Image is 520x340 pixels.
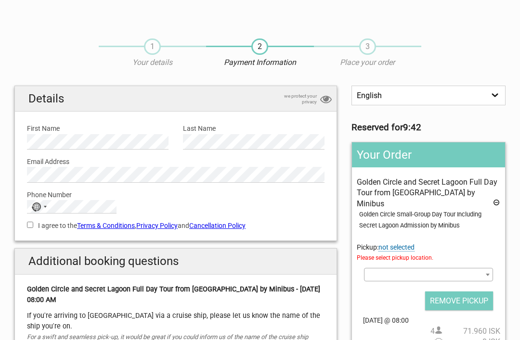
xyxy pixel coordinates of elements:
[27,311,325,332] div: If you're arriving to [GEOGRAPHIC_DATA] via a cruise ship, please let us know the name of the shi...
[111,15,122,26] button: Open LiveChat chat widget
[206,57,313,68] p: Payment Information
[27,156,325,167] label: Email Address
[15,249,337,274] h2: Additional booking questions
[15,86,337,112] h2: Details
[442,326,500,337] span: 71.960 ISK
[359,38,376,55] span: 3
[99,57,206,68] p: Your details
[320,93,332,106] i: privacy protection
[357,177,497,208] span: Golden Circle and Secret Lagoon Full Day Tour from [GEOGRAPHIC_DATA] by Minibus
[357,315,500,326] span: [DATE] @ 08:00
[77,222,135,229] a: Terms & Conditions
[27,284,325,306] div: Golden Circle and Secret Lagoon Full Day Tour from [GEOGRAPHIC_DATA] by Minibus - [DATE] 08:00 AM
[403,122,421,133] strong: 9:42
[314,57,421,68] p: Place your order
[357,243,500,264] span: Pickup:
[378,243,415,252] span: Change pickup place
[359,209,500,231] div: Golden Circle Small-Group Day Tour Including Secret Lagoon Admission by Minibus
[136,222,178,229] a: Privacy Policy
[144,38,161,55] span: 1
[27,220,325,231] label: I agree to the , and
[430,326,500,337] span: 4 person(s)
[189,222,246,229] a: Cancellation Policy
[27,189,325,200] label: Phone Number
[27,123,169,134] label: First Name
[352,142,505,167] h2: Your Order
[425,291,493,310] input: REMOVE PICKUP
[183,123,325,134] label: Last Name
[351,122,506,133] h3: Reserved for
[13,17,109,25] p: We're away right now. Please check back later!
[269,93,317,105] span: we protect your privacy
[27,201,52,213] button: Selected country
[251,38,268,55] span: 2
[357,252,500,263] span: Please select pickup location.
